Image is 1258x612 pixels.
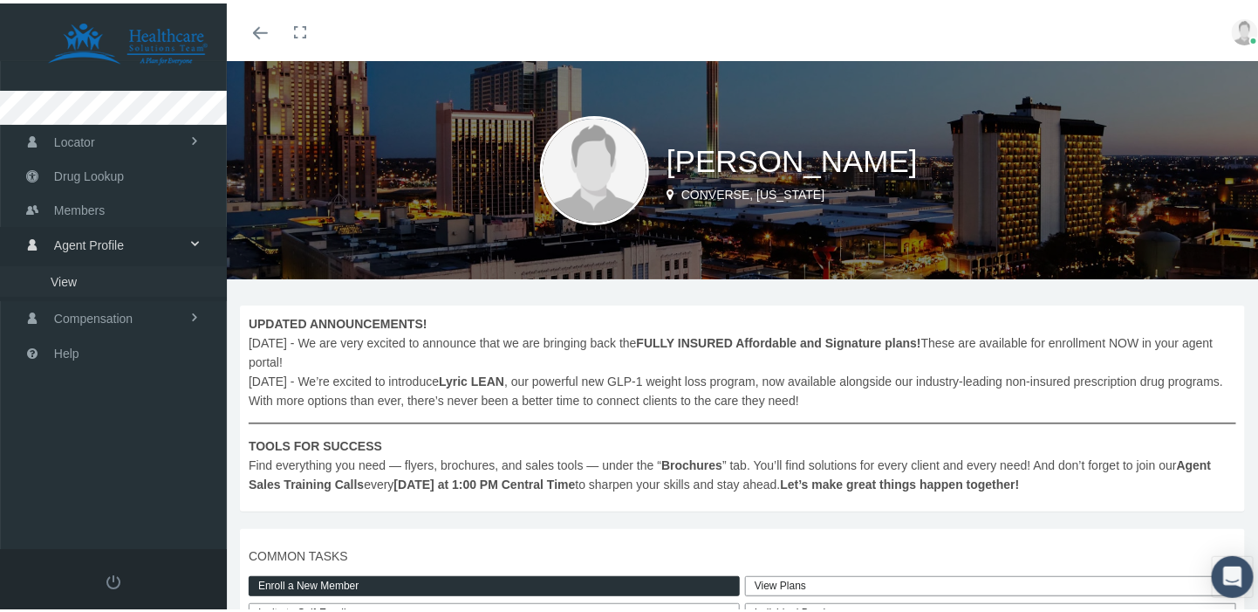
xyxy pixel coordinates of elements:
span: Drug Lookup [54,156,124,189]
span: View [51,264,77,293]
b: FULLY INSURED Affordable and Signature plans! [637,333,921,347]
span: CONVERSE, [US_STATE] [681,184,824,198]
b: Brochures [661,455,722,469]
img: user-placeholder.jpg [540,113,649,222]
span: Help [54,334,79,367]
span: [DATE] - We are very excited to announce that we are bringing back the These are available for en... [249,311,1236,491]
span: Members [54,190,105,223]
b: TOOLS FOR SUCCESS [249,436,382,450]
b: [DATE] at 1:00 PM Central Time [394,474,576,488]
b: Let’s make great things happen together! [781,474,1020,488]
a: Enroll a New Member [249,573,740,593]
span: COMMON TASKS [249,543,1236,562]
a: View Plans [745,573,1236,593]
span: Agent Profile [54,225,124,258]
b: Agent Sales Training Calls [249,455,1212,488]
img: HEALTHCARE SOLUTIONS TEAM, LLC [23,19,232,63]
img: user-placeholder.jpg [1232,16,1258,42]
b: UPDATED ANNOUNCEMENTS! [249,313,427,327]
span: Locator [54,122,95,155]
b: Lyric LEAN [439,371,504,385]
div: Open Intercom Messenger [1212,553,1254,595]
span: Compensation [54,299,133,332]
span: [PERSON_NAME] [667,141,918,175]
